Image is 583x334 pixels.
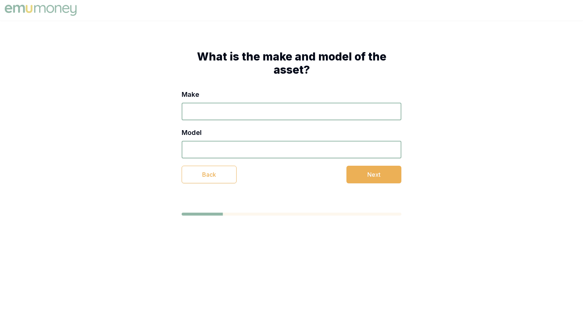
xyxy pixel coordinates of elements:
button: Next [346,166,401,183]
img: Emu Money [3,3,78,18]
button: Back [182,166,237,183]
label: Make [182,91,199,98]
h1: What is the make and model of the asset? [182,50,401,76]
label: Model [182,129,202,136]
